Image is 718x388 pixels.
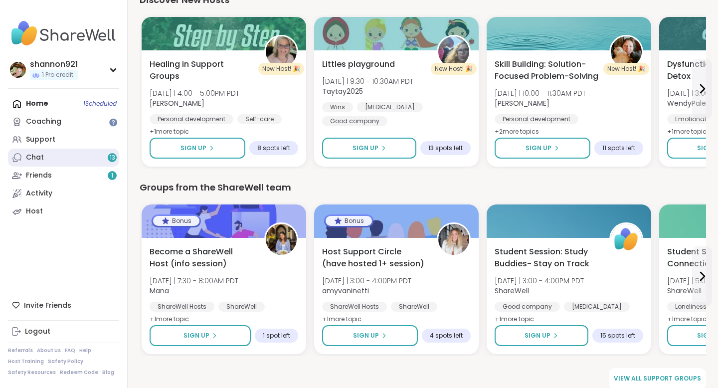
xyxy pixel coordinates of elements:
div: ShareWell [391,302,437,312]
div: Support [26,135,55,145]
span: View all support groups [614,374,701,383]
span: Host Support Circle (have hosted 1+ session) [322,246,426,270]
div: Host [26,206,43,216]
div: Good company [322,116,387,126]
a: Host Training [8,358,44,365]
iframe: Spotlight [109,118,117,126]
button: Sign Up [322,325,418,346]
div: ShareWell [218,302,265,312]
a: Referrals [8,347,33,354]
span: 4 spots left [430,332,463,340]
span: 1 Pro credit [42,71,73,79]
div: ShareWell Hosts [150,302,214,312]
b: ShareWell [495,286,529,296]
div: New Host! 🎉 [258,63,304,75]
span: Sign Up [353,144,378,153]
a: About Us [37,347,61,354]
div: Personal development [150,114,233,124]
div: Loneliness [667,302,715,312]
span: [DATE] | 9:30 - 10:30AM PDT [322,76,413,86]
span: [DATE] | 4:00 - 5:00PM PDT [150,88,239,98]
div: Personal development [495,114,578,124]
span: 13 spots left [428,144,463,152]
a: Safety Policy [48,358,83,365]
img: ShareWell Nav Logo [8,16,119,51]
span: Student Session: Study Buddies- Stay on Track [495,246,598,270]
div: Coaching [26,117,61,127]
div: shannon921 [30,59,78,70]
a: Redeem Code [60,369,98,376]
button: Sign Up [495,325,588,346]
span: Sign Up [525,331,550,340]
span: Sign Up [526,144,551,153]
button: Sign Up [495,138,590,159]
a: Host [8,202,119,220]
a: FAQ [65,347,75,354]
div: Friends [26,171,52,181]
a: Blog [102,369,114,376]
a: Support [8,131,119,149]
div: [MEDICAL_DATA] [357,102,423,112]
b: Mana [150,286,169,296]
img: amyvaninetti [438,224,469,255]
img: Taytay2025 [438,36,469,67]
div: New Host! 🎉 [431,63,477,75]
b: Taytay2025 [322,86,363,96]
b: [PERSON_NAME] [495,98,549,108]
span: Become a ShareWell Host (info session) [150,246,253,270]
span: [DATE] | 3:00 - 4:00PM PDT [495,276,584,286]
img: Mana [266,224,297,255]
img: ShareWell [611,224,642,255]
div: Invite Friends [8,296,119,314]
a: Coaching [8,113,119,131]
a: Activity [8,185,119,202]
a: Help [79,347,91,354]
span: 1 [111,172,113,180]
b: [PERSON_NAME] [150,98,204,108]
div: [MEDICAL_DATA] [564,302,630,312]
span: 11 spots left [602,144,635,152]
span: Sign Up [180,144,206,153]
span: [DATE] | 3:00 - 4:00PM PDT [322,276,411,286]
div: Good company [495,302,560,312]
div: Activity [26,189,52,198]
a: Logout [8,323,119,341]
span: 13 [110,154,115,162]
span: Sign Up [353,331,379,340]
button: Sign Up [150,138,245,159]
img: Kelly_Echoes [266,36,297,67]
span: [DATE] | 10:00 - 11:30AM PDT [495,88,586,98]
b: amyvaninetti [322,286,369,296]
span: 8 spots left [257,144,290,152]
a: Friends1 [8,167,119,185]
div: Bonus [326,216,372,226]
span: Sign Up [183,331,209,340]
b: ShareWell [667,286,702,296]
a: Safety Resources [8,369,56,376]
span: [DATE] | 7:30 - 8:00AM PDT [150,276,238,286]
button: Sign Up [322,138,416,159]
button: Sign Up [150,325,251,346]
span: Healing in Support Groups [150,58,253,82]
span: 1 spot left [263,332,290,340]
span: Littles playground [322,58,395,70]
img: LuAnn [611,36,642,67]
div: Wins [322,102,353,112]
a: Chat13 [8,149,119,167]
div: Groups from the ShareWell team [140,181,706,194]
div: Self-care [237,114,282,124]
span: 15 spots left [600,332,635,340]
div: New Host! 🎉 [603,63,649,75]
div: Bonus [153,216,199,226]
div: ShareWell Hosts [322,302,387,312]
img: shannon921 [10,62,26,78]
span: Skill Building: Solution-Focused Problem-Solving [495,58,598,82]
div: Logout [25,327,50,337]
div: Chat [26,153,44,163]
